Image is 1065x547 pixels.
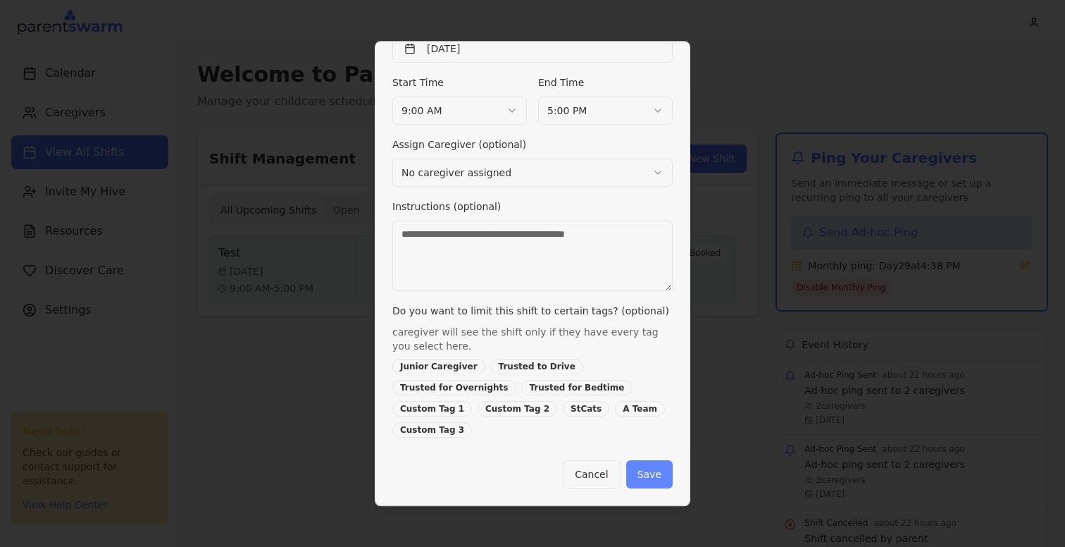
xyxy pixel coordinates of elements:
label: Start Time [392,77,444,88]
button: [DATE] [392,35,673,63]
button: Cancel [563,460,620,488]
div: Junior Caregiver [392,359,485,374]
div: A Team [615,401,665,417]
div: Custom Tag 1 [392,401,472,417]
div: Trusted for Overnights [392,380,516,395]
button: Save [626,460,673,488]
label: Do you want to limit this shift to certain tags? (optional) [392,305,669,316]
div: StCats [563,401,609,417]
div: Custom Tag 3 [392,422,472,438]
p: caregiver will see the shift only if they have every tag you select here. [392,325,673,353]
label: End Time [538,77,584,88]
label: Instructions (optional) [392,201,501,212]
div: Trusted for Bedtime [521,380,632,395]
div: Custom Tag 2 [478,401,557,417]
div: Trusted to Drive [491,359,583,374]
label: Assign Caregiver (optional) [392,139,526,150]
